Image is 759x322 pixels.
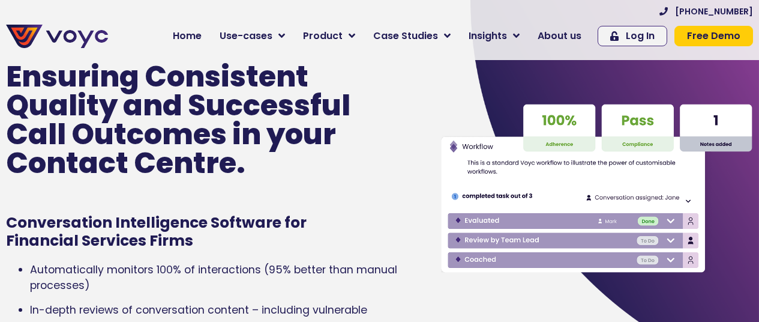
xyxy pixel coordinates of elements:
[538,29,581,43] span: About us
[460,24,529,48] a: Insights
[164,24,211,48] a: Home
[469,29,507,43] span: Insights
[373,29,438,43] span: Case Studies
[294,24,364,48] a: Product
[674,26,753,46] a: Free Demo
[364,24,460,48] a: Case Studies
[30,263,397,293] span: Automatically monitors 100% of interactions (95% better than manual processes)
[211,24,294,48] a: Use-cases
[659,7,753,16] a: [PHONE_NUMBER]
[675,7,753,16] span: [PHONE_NUMBER]
[440,100,753,276] img: Voyc interface graphic
[6,62,368,178] p: Ensuring Consistent Quality and Successful Call Outcomes in your Contact Centre.
[529,24,590,48] a: About us
[303,29,343,43] span: Product
[626,31,655,41] span: Log In
[6,214,344,250] h1: Conversation Intelligence Software for Financial Services Firms
[220,29,272,43] span: Use-cases
[687,31,740,41] span: Free Demo
[598,26,667,46] a: Log In
[6,25,108,48] img: voyc-full-logo
[173,29,202,43] span: Home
